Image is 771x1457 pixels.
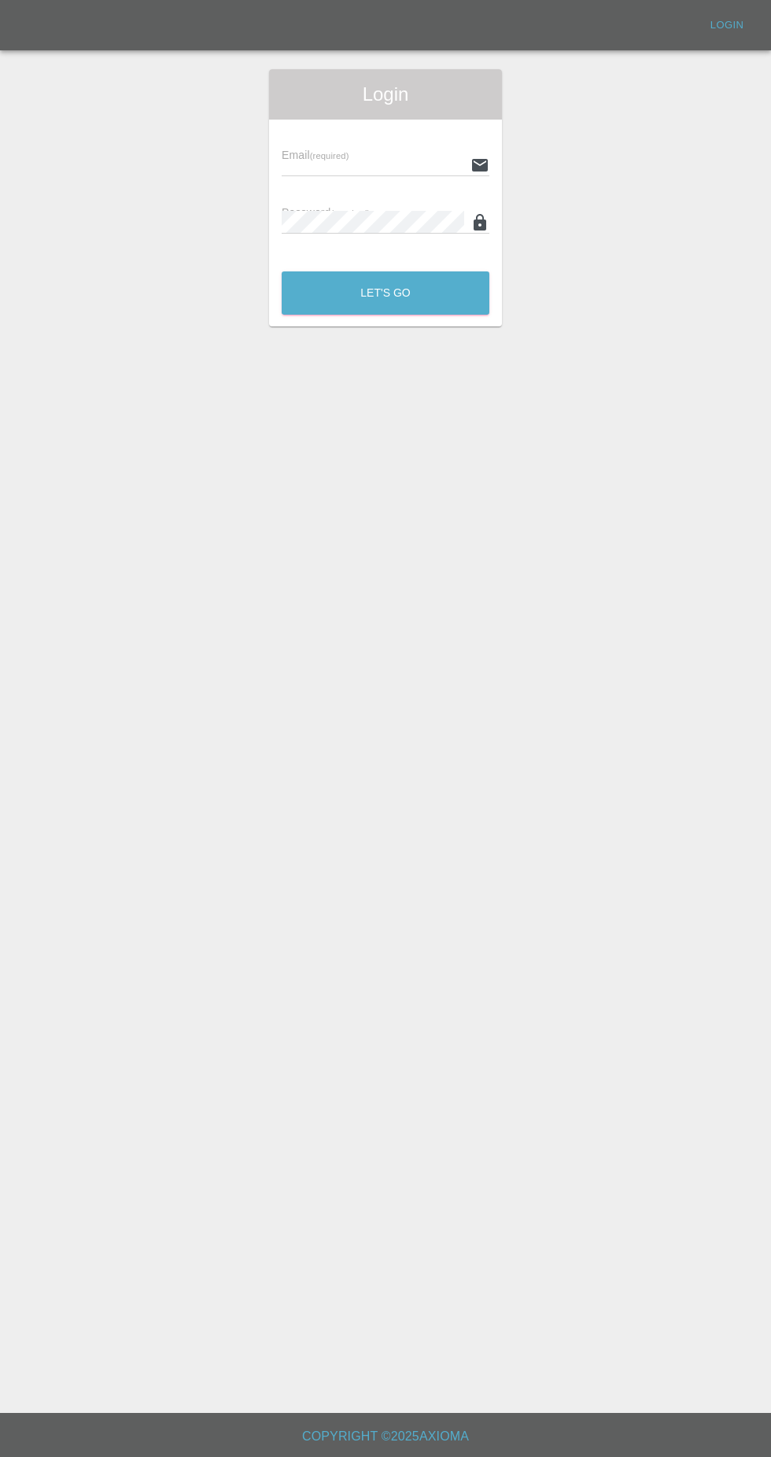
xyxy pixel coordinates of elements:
span: Login [282,82,489,107]
button: Let's Go [282,271,489,315]
small: (required) [310,151,349,160]
h6: Copyright © 2025 Axioma [13,1426,758,1448]
span: Email [282,149,349,161]
a: Login [702,13,752,38]
span: Password [282,206,370,219]
small: (required) [331,208,371,218]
